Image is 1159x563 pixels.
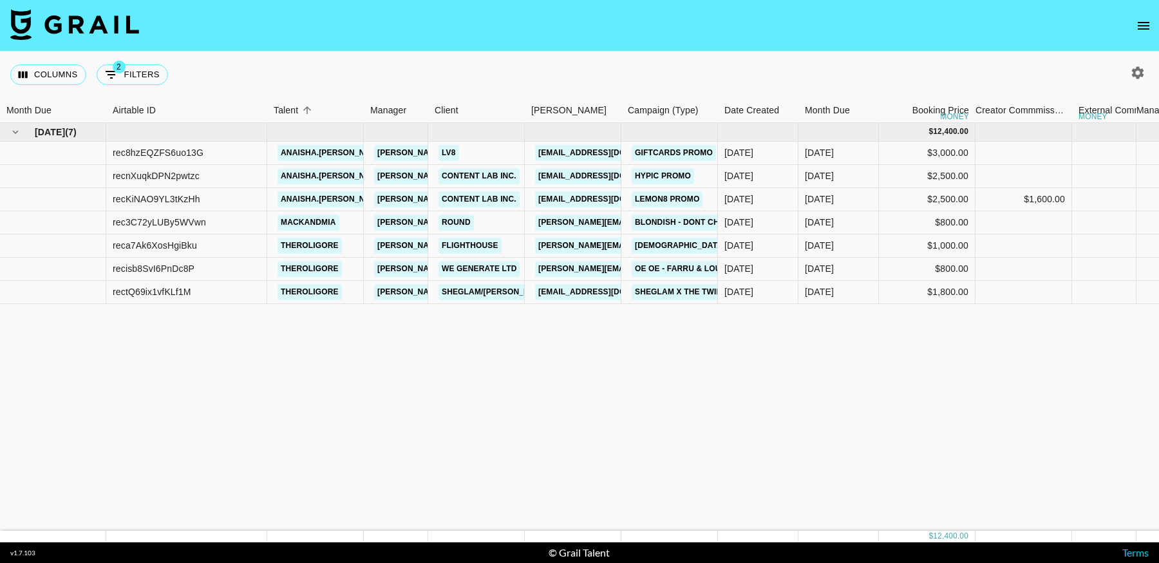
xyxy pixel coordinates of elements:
[975,98,1066,123] div: Creator Commmission Override
[525,98,621,123] div: Booker
[278,168,388,184] a: anaisha.[PERSON_NAME]
[65,126,77,138] span: ( 7 )
[632,238,872,254] a: [DEMOGRAPHIC_DATA][PERSON_NAME] - The Dead Dance
[438,191,520,207] a: Content Lab Inc.
[805,98,850,123] div: Month Due
[113,262,194,275] div: recisb8SvI6PnDc8P
[428,98,525,123] div: Client
[632,215,728,231] a: Blondish - Dont Cha
[724,262,753,275] div: 16/09/2025
[35,126,65,138] span: [DATE]
[805,193,834,205] div: Sep '25
[113,239,197,252] div: reca7Ak6XosHgiBku
[364,98,428,123] div: Manager
[374,215,584,231] a: [PERSON_NAME][EMAIL_ADDRESS][DOMAIN_NAME]
[435,98,458,123] div: Client
[531,98,607,123] div: [PERSON_NAME]
[1079,113,1107,120] div: money
[6,123,24,141] button: hide children
[97,64,168,85] button: Show filters
[438,284,552,300] a: SHEGLAM/[PERSON_NAME]
[1122,546,1149,558] a: Terms
[805,146,834,159] div: Sep '25
[632,191,702,207] a: Lemon8 Promo
[113,216,206,229] div: rec3C72yLUBy5WVwn
[278,238,342,254] a: theroligore
[879,234,975,258] div: $1,000.00
[724,239,753,252] div: 17/09/2025
[106,98,267,123] div: Airtable ID
[374,168,584,184] a: [PERSON_NAME][EMAIL_ADDRESS][DOMAIN_NAME]
[278,215,339,231] a: mackandmia
[438,261,520,277] a: We Generate Ltd
[805,285,834,298] div: Sep '25
[298,101,316,119] button: Sort
[274,98,298,123] div: Talent
[438,215,474,231] a: Round
[879,165,975,188] div: $2,500.00
[438,145,459,161] a: LV8
[370,98,406,123] div: Manager
[975,98,1072,123] div: Creator Commmission Override
[374,261,584,277] a: [PERSON_NAME][EMAIL_ADDRESS][DOMAIN_NAME]
[278,284,342,300] a: theroligore
[278,261,342,277] a: theroligore
[621,98,718,123] div: Campaign (Type)
[879,281,975,304] div: $1,800.00
[724,98,779,123] div: Date Created
[912,98,969,123] div: Booking Price
[535,284,679,300] a: [EMAIL_ADDRESS][DOMAIN_NAME]
[113,193,200,205] div: recKiNAO9YL3tKzHh
[879,211,975,234] div: $800.00
[724,169,753,182] div: 29/08/2025
[535,261,745,277] a: [PERSON_NAME][EMAIL_ADDRESS][DOMAIN_NAME]
[113,169,200,182] div: recnXuqkDPN2pwtzc
[535,191,679,207] a: [EMAIL_ADDRESS][DOMAIN_NAME]
[632,261,751,277] a: OE OE - FARRU & Louis.bpm
[632,168,694,184] a: Hypic Promo
[724,193,753,205] div: 28/07/2025
[805,262,834,275] div: Sep '25
[1131,13,1156,39] button: open drawer
[718,98,798,123] div: Date Created
[10,549,35,557] div: v 1.7.103
[278,145,388,161] a: anaisha.[PERSON_NAME]
[928,531,933,542] div: $
[632,284,822,300] a: SHEGLAM X THE TWILIGHT SAGA COLLECTION
[535,145,679,161] a: [EMAIL_ADDRESS][DOMAIN_NAME]
[940,113,969,120] div: money
[879,142,975,165] div: $3,000.00
[278,191,388,207] a: anaisha.[PERSON_NAME]
[535,215,745,231] a: [PERSON_NAME][EMAIL_ADDRESS][DOMAIN_NAME]
[628,98,699,123] div: Campaign (Type)
[805,239,834,252] div: Sep '25
[724,285,753,298] div: 09/09/2025
[933,531,968,542] div: 12,400.00
[879,188,975,211] div: $2,500.00
[724,216,753,229] div: 14/09/2025
[805,169,834,182] div: Sep '25
[724,146,753,159] div: 13/08/2025
[374,191,584,207] a: [PERSON_NAME][EMAIL_ADDRESS][DOMAIN_NAME]
[438,168,520,184] a: Content Lab Inc.
[374,238,584,254] a: [PERSON_NAME][EMAIL_ADDRESS][DOMAIN_NAME]
[438,238,502,254] a: Flighthouse
[113,98,156,123] div: Airtable ID
[535,168,679,184] a: [EMAIL_ADDRESS][DOMAIN_NAME]
[374,284,584,300] a: [PERSON_NAME][EMAIL_ADDRESS][DOMAIN_NAME]
[879,258,975,281] div: $800.00
[267,98,364,123] div: Talent
[632,145,716,161] a: Giftcards Promo
[798,98,879,123] div: Month Due
[10,64,86,85] button: Select columns
[113,61,126,73] span: 2
[535,238,811,254] a: [PERSON_NAME][EMAIL_ADDRESS][PERSON_NAME][DOMAIN_NAME]
[6,98,52,123] div: Month Due
[1024,193,1065,205] div: $1,600.00
[113,285,191,298] div: rectQ69ix1vfKLf1M
[113,146,203,159] div: rec8hzEQZFS6uo13G
[805,216,834,229] div: Sep '25
[374,145,584,161] a: [PERSON_NAME][EMAIL_ADDRESS][DOMAIN_NAME]
[549,546,610,559] div: © Grail Talent
[928,126,933,137] div: $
